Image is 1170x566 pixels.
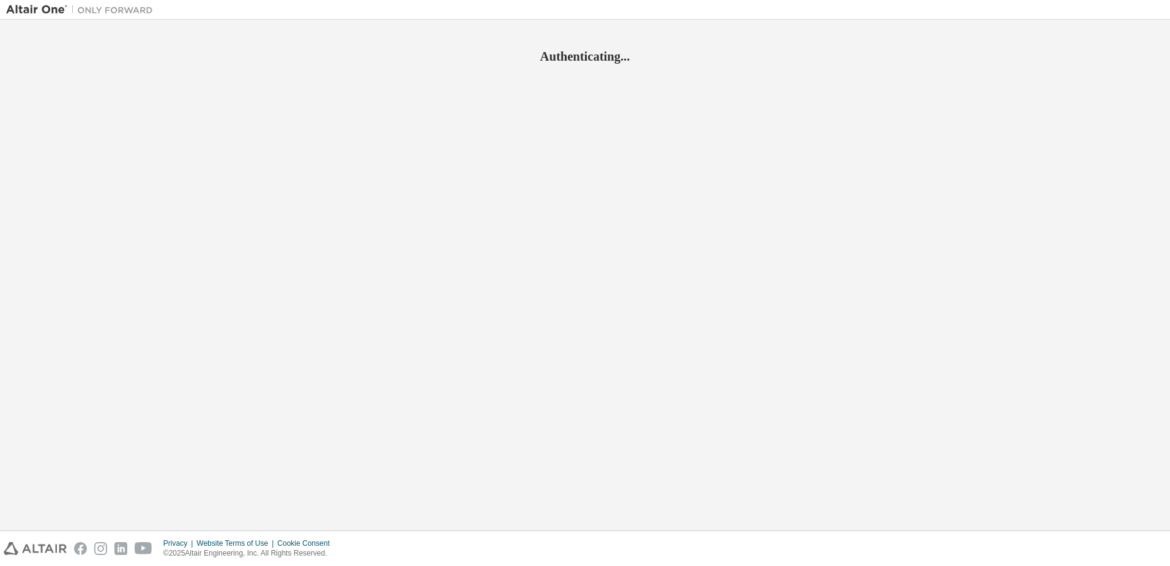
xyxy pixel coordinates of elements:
div: Cookie Consent [277,538,337,548]
img: Altair One [6,4,159,16]
div: Privacy [163,538,196,548]
img: youtube.svg [135,542,152,555]
img: facebook.svg [74,542,87,555]
img: altair_logo.svg [4,542,67,555]
h2: Authenticating... [6,48,1164,64]
p: © 2025 Altair Engineering, Inc. All Rights Reserved. [163,548,337,559]
img: linkedin.svg [114,542,127,555]
img: instagram.svg [94,542,107,555]
div: Website Terms of Use [196,538,277,548]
